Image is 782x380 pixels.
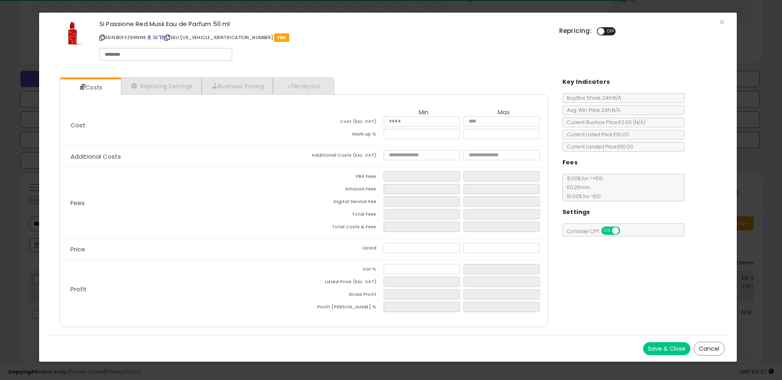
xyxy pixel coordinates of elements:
td: Cost (Exc. VAT) [304,116,384,129]
span: £0.25 min [563,184,590,191]
span: 15.00 % for > £10 [563,193,601,200]
span: 8.00 % for <= £10 [563,175,603,200]
td: Amazon Fees [304,184,384,197]
a: Analytics [273,78,333,94]
a: BuyBox page [147,34,152,41]
td: Additional Costs (Exc. VAT) [304,150,384,163]
td: Profit [PERSON_NAME] % [304,302,384,314]
span: × [719,16,725,28]
span: Current Landed Price: £110.00 [563,143,633,150]
td: Digital Service Fee [304,197,384,209]
td: Mark up % [304,129,384,142]
td: Vat % [304,264,384,277]
button: Cancel [694,342,725,356]
h5: Fees [562,157,578,168]
span: Current Buybox Price: [563,119,646,126]
span: Current Listed Price: £110.00 [563,131,629,138]
span: OFF [619,227,632,234]
td: Total Costs & Fees [304,222,384,234]
span: £0.00 [618,119,646,126]
a: Costs [60,79,120,96]
h3: Si Passione Red Musk Eau de Parfum 50 ml [99,21,547,27]
span: FBA [274,33,289,42]
span: Consider CPT: [563,228,631,235]
p: ASIN: B0FFZ69NN9 | SKU: [US_VEHICLE_IDENTIFICATION_NUMBER] [99,31,547,44]
a: Repricing Settings [121,78,202,94]
h5: Settings [562,207,590,217]
td: FBA Fees [304,171,384,184]
td: Total Fees [304,209,384,222]
p: Additional Costs [64,153,304,160]
span: Avg. Win Price 24h: N/A [563,107,620,114]
span: ON [602,227,612,234]
p: Cost [64,122,304,129]
td: Listed Price (Exc. VAT) [304,277,384,289]
th: Min [384,109,463,116]
button: Save & Close [643,342,690,355]
p: Price [64,246,304,253]
th: Max [463,109,543,116]
span: ( N/A ) [633,119,646,126]
td: Listed [304,243,384,256]
h5: Repricing: [559,28,592,34]
img: 31LVmiy9tTL._SL60_.jpg [60,21,85,45]
a: Your listing only [159,34,163,41]
h5: Key Indicators [562,77,610,87]
p: Fees [64,200,304,206]
td: Gross Profit [304,289,384,302]
a: Business Pricing [202,78,273,94]
p: Profit [64,286,304,293]
span: BuyBox Share 24h: N/A [563,94,621,101]
a: All offer listings [153,34,158,41]
span: OFF [604,28,617,35]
